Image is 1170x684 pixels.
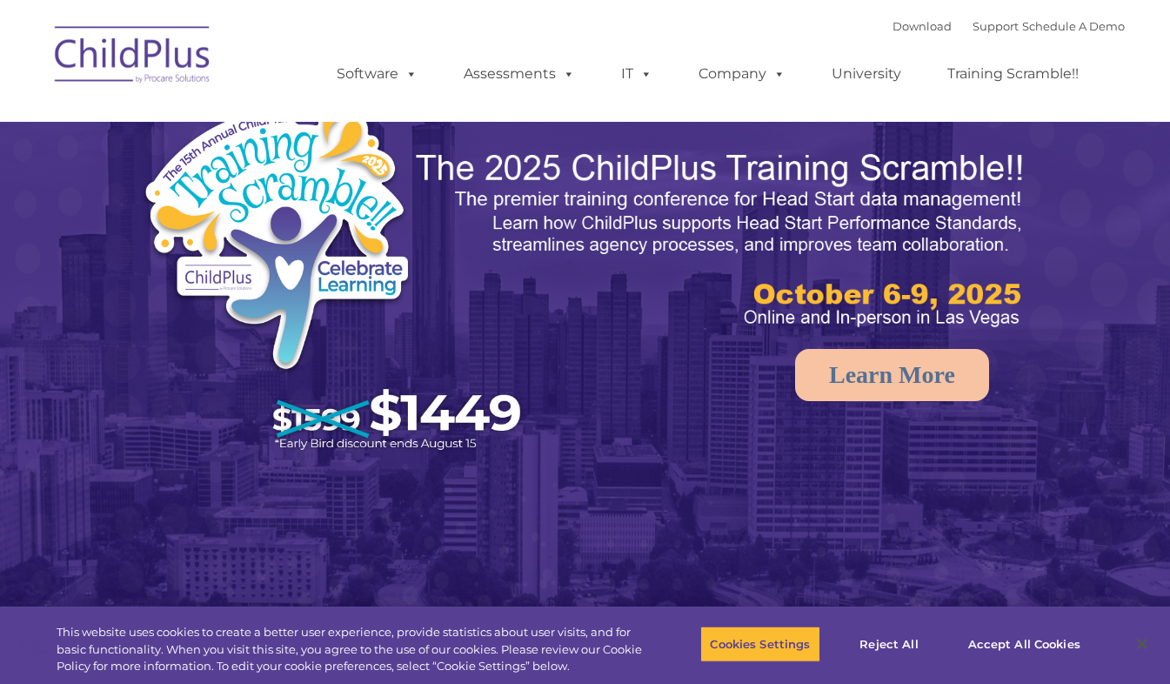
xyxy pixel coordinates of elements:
[446,57,592,91] a: Assessments
[795,349,989,401] a: Learn More
[319,57,435,91] a: Software
[57,624,644,675] div: This website uses cookies to create a better user experience, provide statistics about user visit...
[893,19,1125,33] font: |
[681,57,803,91] a: Company
[1123,625,1161,663] button: Close
[930,57,1096,91] a: Training Scramble!!
[700,626,819,662] button: Cookies Settings
[604,57,670,91] a: IT
[893,19,952,33] a: Download
[959,626,1090,662] button: Accept All Cookies
[814,57,919,91] a: University
[835,626,944,662] button: Reject All
[46,14,220,101] img: ChildPlus by Procare Solutions
[1022,19,1125,33] a: Schedule A Demo
[973,19,1019,33] a: Support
